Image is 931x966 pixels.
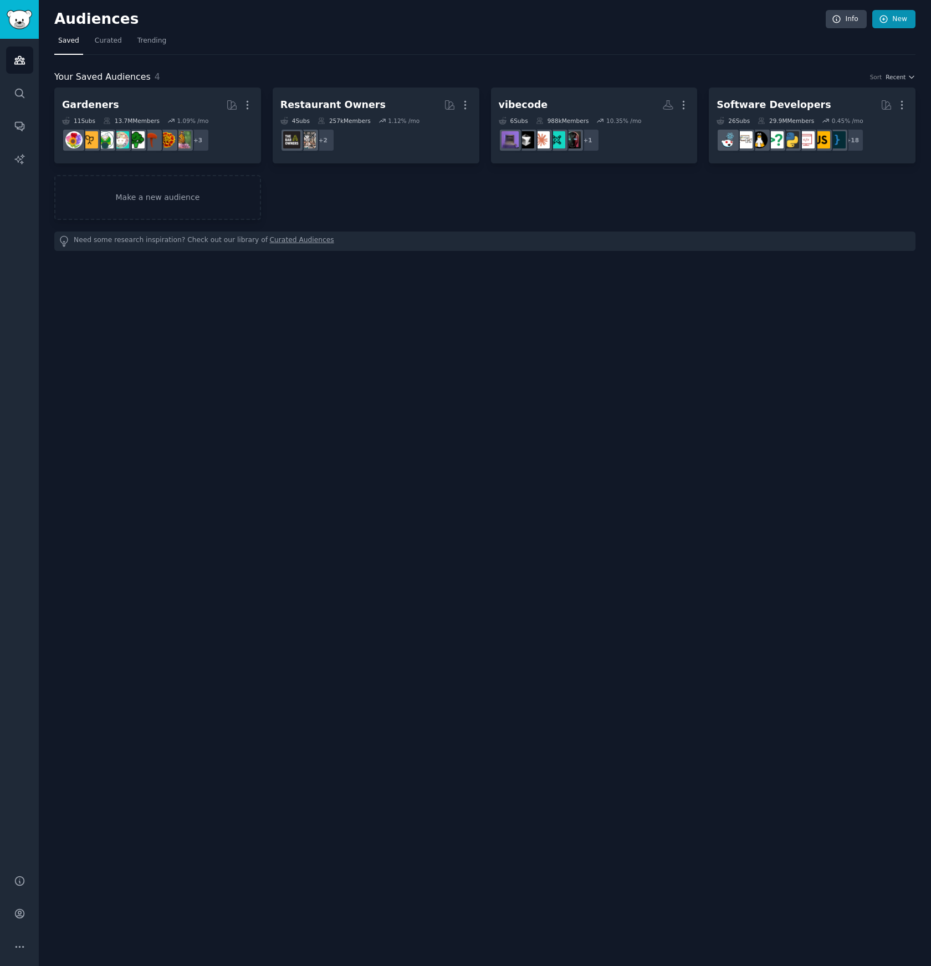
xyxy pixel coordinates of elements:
div: 4 Sub s [280,117,310,125]
img: linux [751,131,768,148]
img: cursor [517,131,534,148]
h2: Audiences [54,11,826,28]
span: Recent [886,73,906,81]
a: Curated [91,32,126,55]
span: Curated [95,36,122,46]
div: + 18 [841,129,864,152]
div: 11 Sub s [62,117,95,125]
img: BarOwners [283,131,300,148]
img: gardening [174,131,191,148]
div: 26 Sub s [717,117,750,125]
img: restaurantowners [299,131,316,148]
img: aipromptprogramming [564,131,581,148]
img: cscareerquestions [766,131,784,148]
a: Make a new audience [54,175,261,220]
img: LLMDevs [548,131,565,148]
div: Restaurant Owners [280,98,386,112]
a: Saved [54,32,83,55]
a: Info [826,10,867,29]
a: Curated Audiences [270,235,334,247]
a: vibecode6Subs988kMembers10.35% /mo+1aipromptprogrammingLLMDevsClaudeAIcursorvibecoding [491,88,698,163]
button: Recent [886,73,915,81]
img: programming [828,131,846,148]
img: vegetablegardening [127,131,145,148]
img: succulents [112,131,129,148]
div: 6 Sub s [499,117,528,125]
a: Gardeners11Subs13.7MMembers1.09% /mo+3gardeningwhatsthisplantmycologyvegetablegardeningsucculents... [54,88,261,163]
img: mycology [143,131,160,148]
div: Software Developers [717,98,831,112]
div: 257k Members [318,117,371,125]
div: Sort [870,73,882,81]
span: Trending [137,36,166,46]
span: Saved [58,36,79,46]
img: learnpython [735,131,753,148]
div: Gardeners [62,98,119,112]
img: reactjs [720,131,737,148]
div: 988k Members [536,117,589,125]
img: SavageGarden [96,131,114,148]
img: vibecoding [502,131,519,148]
img: javascript [813,131,830,148]
div: vibecode [499,98,548,112]
img: ClaudeAI [533,131,550,148]
a: Software Developers26Subs29.9MMembers0.45% /mo+18programmingjavascriptwebdevPythoncscareerquestio... [709,88,915,163]
img: GardeningUK [81,131,98,148]
img: webdev [797,131,815,148]
div: 1.12 % /mo [388,117,420,125]
img: GummySearch logo [7,10,32,29]
div: 1.09 % /mo [177,117,208,125]
div: 29.9M Members [758,117,814,125]
img: Python [782,131,799,148]
a: Trending [134,32,170,55]
img: flowers [65,131,83,148]
img: whatsthisplant [158,131,176,148]
div: + 2 [311,129,335,152]
span: 4 [155,71,160,82]
span: Your Saved Audiences [54,70,151,84]
div: + 3 [186,129,209,152]
div: 0.45 % /mo [832,117,863,125]
div: 13.7M Members [103,117,160,125]
div: 10.35 % /mo [606,117,642,125]
a: Restaurant Owners4Subs257kMembers1.12% /mo+2restaurantownersBarOwners [273,88,479,163]
div: Need some research inspiration? Check out our library of [54,232,915,251]
a: New [872,10,915,29]
div: + 1 [576,129,600,152]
